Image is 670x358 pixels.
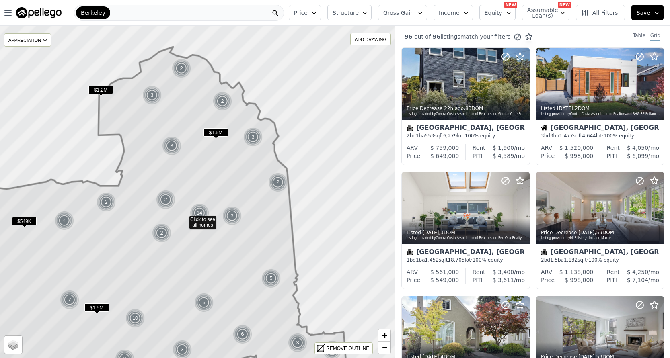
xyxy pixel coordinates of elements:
div: 3 bd 3 ba sqft lot · 100% equity [541,133,659,139]
div: 1 bd 1 ba sqft lot · 100% equity [407,257,525,263]
img: g1.png [55,211,74,230]
span: 18,705 [448,257,464,263]
div: Listing provided by MLSListings Inc. and Maxreal [541,236,660,241]
div: /mo [483,276,525,284]
span: $ 1,520,000 [559,145,594,151]
div: 7 [60,290,79,309]
img: Pellego [16,7,62,18]
span: $ 998,000 [565,277,593,283]
div: $1.5M [84,303,109,315]
div: 4 [55,211,74,230]
div: Price [407,276,420,284]
div: 2 [268,173,288,192]
span: Gross Gain [383,9,414,17]
div: 3 [288,333,307,352]
div: Rent [473,144,485,152]
div: 2 [152,223,171,243]
div: ADD DRAWING [351,33,390,45]
div: Rent [473,268,485,276]
span: All Filters [581,9,618,17]
span: + [382,330,387,340]
img: g1.png [152,223,172,243]
div: 2 [156,190,175,209]
div: 2 bd 1.5 ba sqft · 100% equity [541,257,659,263]
span: Income [439,9,460,17]
img: Condominium [407,125,413,131]
button: Assumable Loan(s) [522,5,569,20]
span: Price [294,9,308,17]
div: 3 [142,86,162,105]
span: 6,279 [443,133,457,139]
div: 6 [233,325,252,344]
div: Listed , 2 DOM [541,105,660,112]
div: Listing provided by Contra Costa Association of Realtors and Red Oak Realty [407,236,526,241]
img: g1.png [222,206,242,225]
div: 3 [162,136,181,155]
div: REMOVE OUTLINE [326,345,369,352]
div: PITI [473,152,483,160]
span: $ 759,000 [430,145,459,151]
div: Grid [650,32,660,41]
div: $1.2M [88,86,113,97]
div: [GEOGRAPHIC_DATA], [GEOGRAPHIC_DATA] [541,125,659,133]
img: Condominium [541,249,547,255]
img: g1.png [162,136,182,155]
div: [GEOGRAPHIC_DATA], [GEOGRAPHIC_DATA] [541,249,659,257]
div: 3 [222,206,242,225]
a: Zoom in [378,329,390,342]
div: [GEOGRAPHIC_DATA], [GEOGRAPHIC_DATA] [407,125,525,133]
span: $ 7,104 [627,277,648,283]
span: 1,132 [564,257,578,263]
span: $ 561,000 [430,269,459,275]
div: /mo [483,152,525,160]
div: 2 bd 1 ba sqft lot · 100% equity [407,133,525,139]
div: Table [633,32,645,41]
div: PITI [607,152,617,160]
button: Structure [327,5,372,20]
span: 553 [425,133,434,139]
div: 3 [243,127,263,147]
img: g1.png [213,92,232,111]
div: Listing provided by Contra Costa Association of Realtors and BHG RE Reliance Partners [541,112,660,117]
div: Price [541,276,555,284]
img: g1.png [194,293,214,312]
div: 10 [125,309,145,328]
div: Price [407,152,420,160]
div: /mo [617,152,659,160]
time: 2025-08-17 19:09 [444,106,464,111]
div: Rent [607,268,620,276]
div: /mo [620,144,659,152]
img: g1.png [233,325,253,344]
span: 4,644 [582,133,596,139]
img: g1.png [261,269,281,288]
button: All Filters [576,5,625,20]
span: $549K [12,217,37,225]
img: g1.png [156,190,176,209]
div: 6 [194,293,214,312]
div: /mo [485,268,525,276]
a: Zoom out [378,342,390,354]
div: ARV [407,268,418,276]
div: Listed , 3 DOM [407,229,526,236]
span: $ 6,099 [627,153,648,159]
div: Price [541,152,555,160]
div: Rent [607,144,620,152]
img: g1.png [243,127,263,147]
div: PITI [607,276,617,284]
img: g1.png [172,59,191,78]
img: g1.png [125,309,145,328]
time: 2025-08-16 02:44 [557,106,573,111]
img: g1.png [97,192,116,212]
span: $ 3,611 [493,277,514,283]
a: Listed [DATE],2DOMListing provided byContra Costa Association of Realtorsand BHG RE Reliance Part... [536,47,664,165]
span: $1.2M [88,86,113,94]
div: [GEOGRAPHIC_DATA], [GEOGRAPHIC_DATA] [407,249,525,257]
button: Equity [479,5,516,20]
span: $ 1,900 [493,145,514,151]
span: $ 3,400 [493,269,514,275]
span: Equity [485,9,502,17]
span: $1.5M [84,303,109,312]
span: $ 4,589 [493,153,514,159]
div: out of listings [395,33,533,41]
div: NEW [504,2,517,8]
